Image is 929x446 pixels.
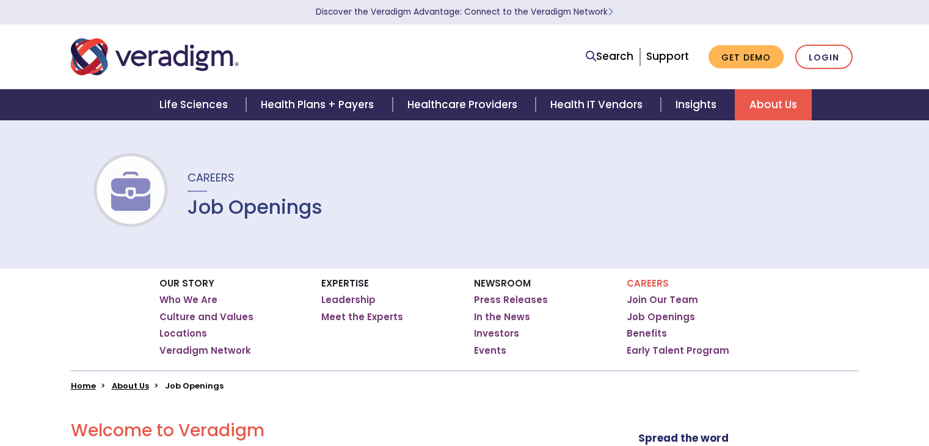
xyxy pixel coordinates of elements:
a: Events [474,345,506,357]
a: Investors [474,327,519,340]
img: Veradigm logo [71,37,239,77]
a: Healthcare Providers [393,89,536,120]
strong: Spread the word [638,431,729,445]
a: About Us [112,380,149,392]
a: Join Our Team [627,294,698,306]
a: Insights [661,89,735,120]
a: Who We Are [159,294,217,306]
a: Life Sciences [145,89,246,120]
a: Early Talent Program [627,345,729,357]
a: Search [586,48,633,65]
a: Job Openings [627,311,695,323]
a: Veradigm Network [159,345,251,357]
a: Press Releases [474,294,548,306]
a: Locations [159,327,207,340]
a: Health Plans + Payers [246,89,392,120]
span: Learn More [608,6,613,18]
a: Leadership [321,294,376,306]
a: Meet the Experts [321,311,403,323]
a: Get Demo [709,45,784,69]
a: Benefits [627,327,667,340]
a: Culture and Values [159,311,253,323]
a: Login [795,45,853,70]
a: Discover the Veradigm Advantage: Connect to the Veradigm NetworkLearn More [316,6,613,18]
h1: Job Openings [188,196,322,219]
a: Home [71,380,96,392]
a: About Us [735,89,812,120]
span: Careers [188,170,235,185]
h2: Welcome to Veradigm [71,420,570,441]
a: In the News [474,311,530,323]
a: Support [646,49,689,64]
a: Health IT Vendors [536,89,661,120]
